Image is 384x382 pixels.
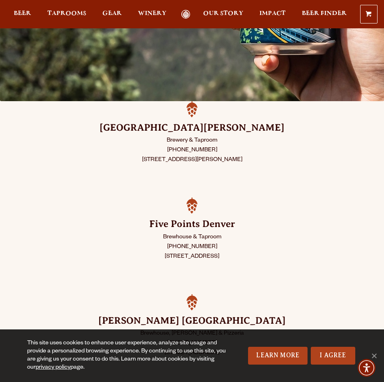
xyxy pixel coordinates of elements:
a: Our Story [203,10,243,19]
a: Beer [14,10,31,19]
h3: Five Points Denver [20,218,364,231]
a: Taprooms [47,10,86,19]
a: Learn More [248,347,308,365]
a: Winery [138,10,166,19]
span: Winery [138,10,166,17]
span: Taprooms [47,10,86,17]
span: No [370,352,378,360]
p: Brewhouse & Taproom [PHONE_NUMBER] [STREET_ADDRESS] [20,233,364,262]
div: Accessibility Menu [358,359,376,377]
a: I Agree [311,347,355,365]
div: This site uses cookies to enhance user experience, analyze site usage and provide a personalized ... [27,340,233,372]
span: Gear [102,10,122,17]
span: Impact [259,10,286,17]
a: Gear [102,10,122,19]
h3: [GEOGRAPHIC_DATA][PERSON_NAME] [20,121,364,134]
a: privacy policy [36,365,70,371]
p: Brewery & Taproom [PHONE_NUMBER] [STREET_ADDRESS][PERSON_NAME] [20,136,364,165]
a: Impact [259,10,286,19]
a: Odell Home [176,10,196,19]
span: Beer Finder [302,10,347,17]
a: Beer Finder [302,10,347,19]
span: Beer [14,10,31,17]
h3: [PERSON_NAME] [GEOGRAPHIC_DATA] [20,314,364,327]
span: Our Story [203,10,243,17]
